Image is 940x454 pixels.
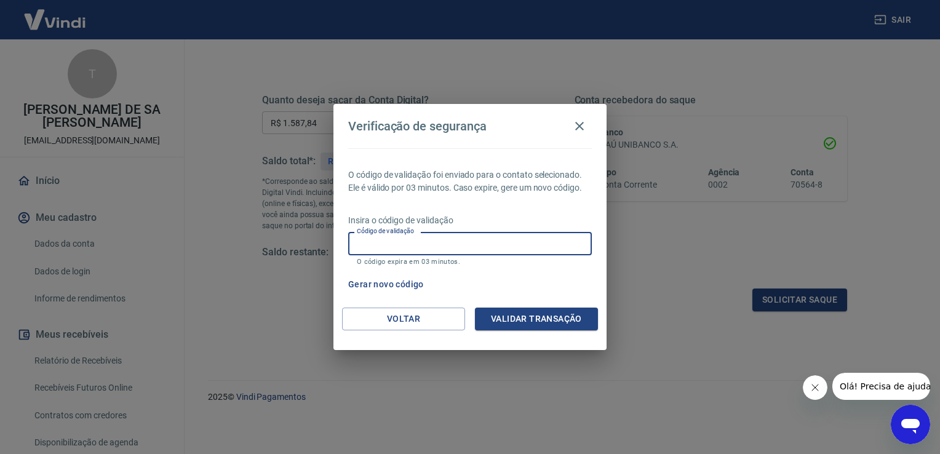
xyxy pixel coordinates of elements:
p: O código expira em 03 minutos. [357,258,583,266]
span: Olá! Precisa de ajuda? [7,9,103,18]
iframe: Botão para abrir a janela de mensagens [891,405,930,444]
button: Gerar novo código [343,273,429,296]
h4: Verificação de segurança [348,119,487,133]
p: O código de validação foi enviado para o contato selecionado. Ele é válido por 03 minutos. Caso e... [348,169,592,194]
p: Insira o código de validação [348,214,592,227]
label: Código de validação [357,226,414,236]
button: Voltar [342,308,465,330]
iframe: Mensagem da empresa [832,373,930,400]
iframe: Fechar mensagem [803,375,827,400]
button: Validar transação [475,308,598,330]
